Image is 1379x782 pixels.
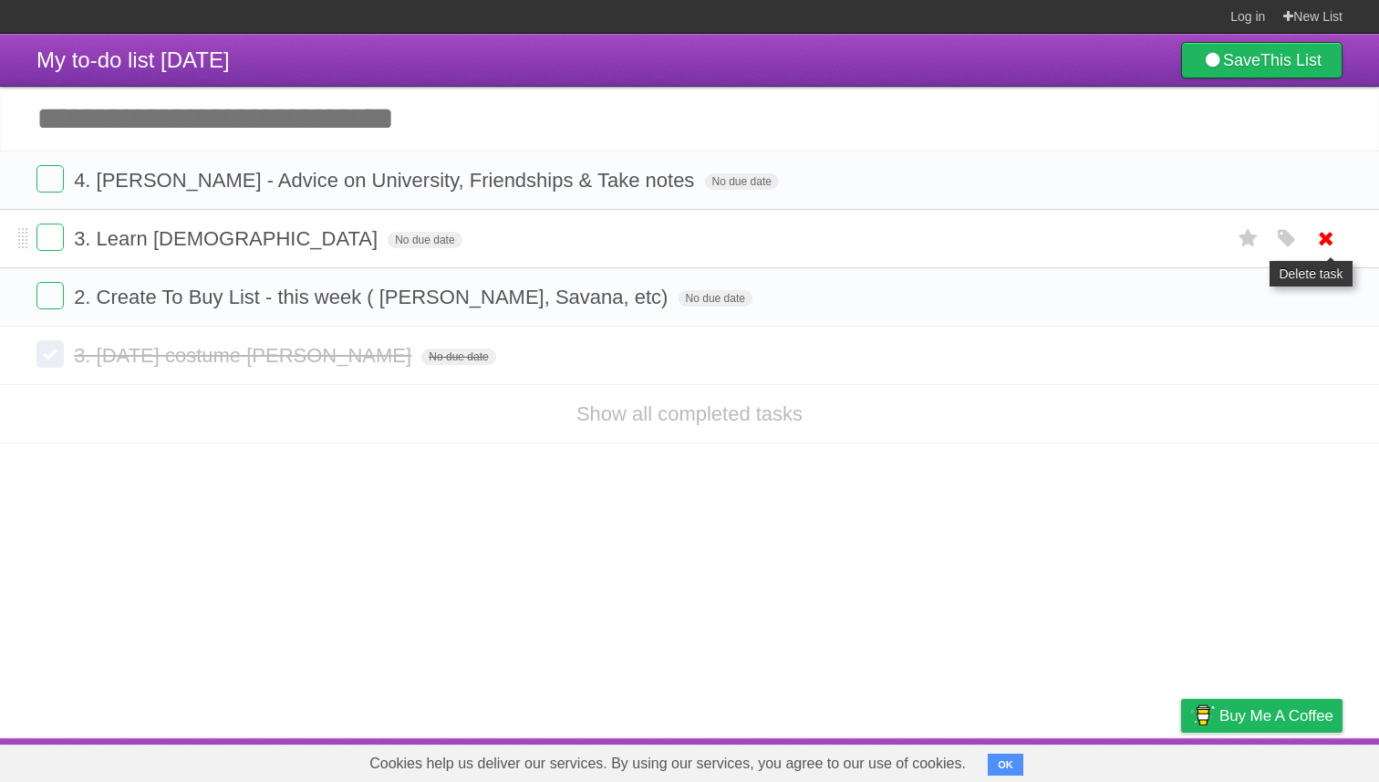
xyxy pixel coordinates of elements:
[679,290,752,307] span: No due date
[421,349,495,365] span: No due date
[74,286,672,308] span: 2. Create To Buy List - this week ( [PERSON_NAME], Savana, etc)
[1228,743,1343,777] a: Suggest a feature
[705,173,779,190] span: No due date
[36,282,64,309] label: Done
[1231,224,1266,254] label: Star task
[1260,51,1322,69] b: This List
[351,746,984,782] span: Cookies help us deliver our services. By using our services, you agree to our use of cookies.
[36,224,64,251] label: Done
[36,340,64,368] label: Done
[388,232,461,248] span: No due date
[1095,743,1135,777] a: Terms
[576,402,803,425] a: Show all completed tasks
[1157,743,1205,777] a: Privacy
[988,754,1023,776] button: OK
[1219,700,1333,732] span: Buy me a coffee
[938,743,977,777] a: About
[1190,700,1215,731] img: Buy me a coffee
[999,743,1073,777] a: Developers
[36,165,64,193] label: Done
[1181,42,1343,78] a: SaveThis List
[74,344,416,367] span: 3. [DATE] costume [PERSON_NAME]
[36,47,230,72] span: My to-do list [DATE]
[74,227,382,250] span: 3. Learn [DEMOGRAPHIC_DATA]
[74,169,699,192] span: 4. [PERSON_NAME] - Advice on University, Friendships & Take notes
[1181,699,1343,733] a: Buy me a coffee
